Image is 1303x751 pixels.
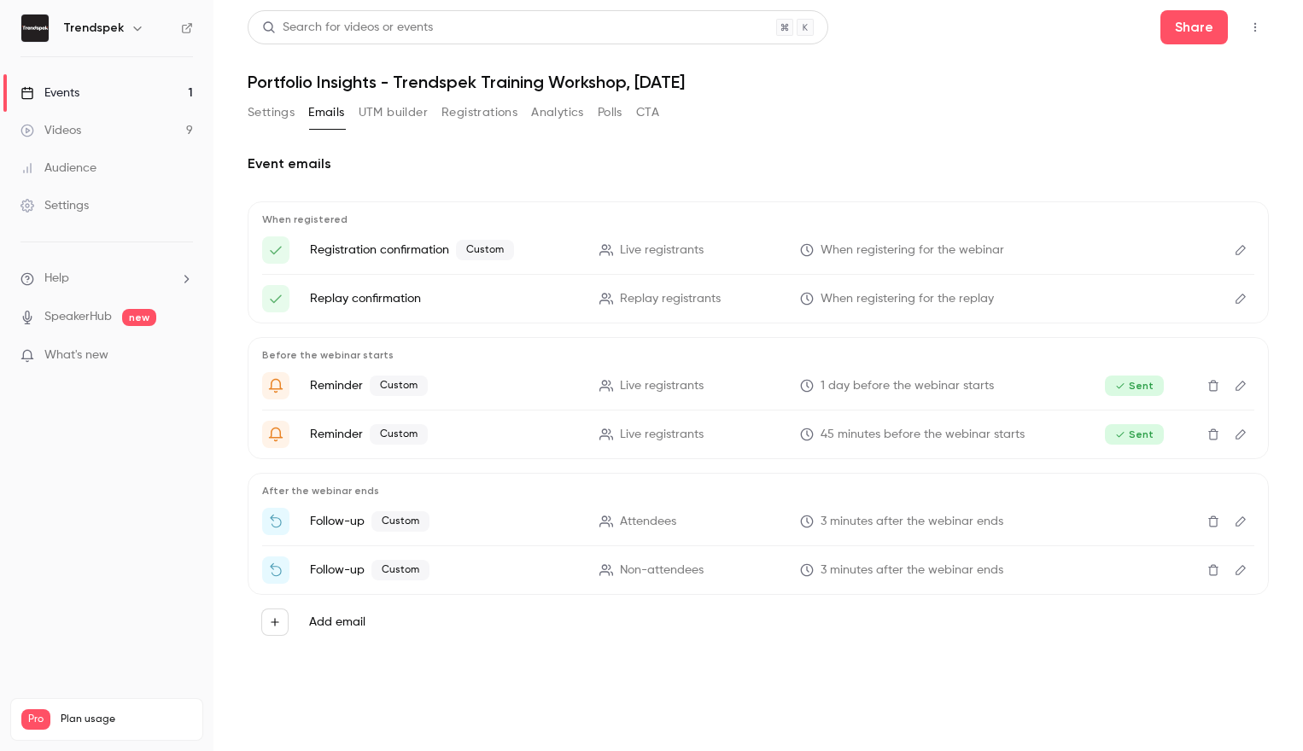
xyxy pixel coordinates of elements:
[371,511,429,532] span: Custom
[821,242,1004,259] span: When registering for the webinar
[262,212,1254,226] p: When registered
[1200,556,1227,584] button: Delete
[1105,424,1164,445] span: Sent
[620,562,704,579] span: Non-attendees
[310,560,579,580] p: Follow-up
[262,508,1254,535] li: Thanks for attending {{ event_name }}
[371,560,429,580] span: Custom
[456,240,514,260] span: Custom
[61,713,192,726] span: Plan usage
[21,709,50,730] span: Pro
[531,99,584,126] button: Analytics
[1227,556,1254,584] button: Edit
[359,99,428,126] button: UTM builder
[262,421,1254,448] li: {{ event_name }} is about to go live
[262,372,1254,399] li: Get ready for '{{ event_name }}' tomorrow!
[262,285,1254,312] li: Here's your access link to {{ event_name }}!
[20,122,81,139] div: Videos
[262,348,1254,362] p: Before the webinar starts
[248,99,295,126] button: Settings
[821,426,1025,444] span: 45 minutes before the webinar starts
[620,242,704,259] span: Live registrants
[1227,508,1254,535] button: Edit
[821,513,1003,531] span: 3 minutes after the webinar ends
[821,562,1003,579] span: 3 minutes after the webinar ends
[44,308,112,326] a: SpeakerHub
[122,309,156,326] span: new
[308,99,344,126] button: Emails
[598,99,622,126] button: Polls
[1227,421,1254,448] button: Edit
[370,424,428,445] span: Custom
[310,375,579,396] p: Reminder
[309,614,365,631] label: Add email
[262,19,433,37] div: Search for videos or events
[1200,372,1227,399] button: Delete
[44,346,108,364] span: What's new
[1227,372,1254,399] button: Edit
[1160,10,1228,44] button: Share
[821,377,994,395] span: 1 day before the webinar starts
[620,426,704,444] span: Live registrants
[1105,375,1164,396] span: Sent
[441,99,517,126] button: Registrations
[20,160,96,177] div: Audience
[21,15,49,42] img: Trendspek
[370,375,428,396] span: Custom
[172,348,193,364] iframe: Noticeable Trigger
[1200,421,1227,448] button: Delete
[248,72,1269,92] h1: Portfolio Insights - Trendspek Training Workshop, [DATE]
[262,484,1254,498] p: After the webinar ends
[310,424,579,445] p: Reminder
[20,84,79,102] div: Events
[262,556,1254,584] li: Watch the replay of {{ event_name }}
[20,270,193,288] li: help-dropdown-opener
[262,236,1254,264] li: Thanks, you're registered for {{ event_name }}!
[248,154,1269,174] h2: Event emails
[1200,508,1227,535] button: Delete
[1227,285,1254,312] button: Edit
[20,197,89,214] div: Settings
[1227,236,1254,264] button: Edit
[44,270,69,288] span: Help
[620,377,704,395] span: Live registrants
[63,20,124,37] h6: Trendspek
[620,290,721,308] span: Replay registrants
[310,240,579,260] p: Registration confirmation
[636,99,659,126] button: CTA
[310,290,579,307] p: Replay confirmation
[821,290,994,308] span: When registering for the replay
[310,511,579,532] p: Follow-up
[620,513,676,531] span: Attendees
